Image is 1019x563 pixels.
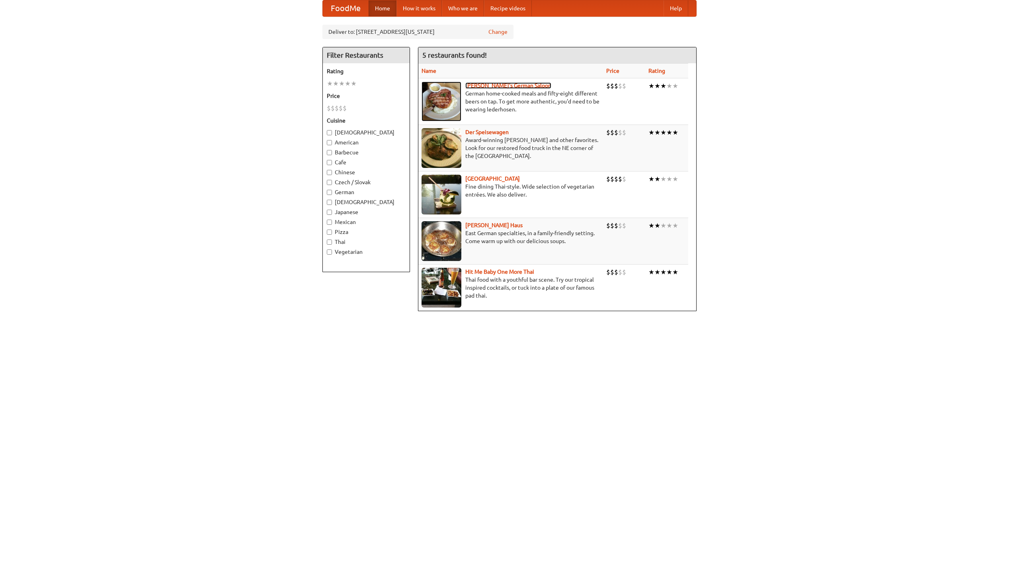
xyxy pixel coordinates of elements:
li: $ [618,268,622,277]
li: $ [610,268,614,277]
li: $ [618,221,622,230]
p: Fine dining Thai-style. Wide selection of vegetarian entrées. We also deliver. [422,183,600,199]
p: Award-winning [PERSON_NAME] and other favorites. Look for our restored food truck in the NE corne... [422,136,600,160]
input: Vegetarian [327,249,332,255]
a: [GEOGRAPHIC_DATA] [465,175,520,182]
li: ★ [660,128,666,137]
li: ★ [666,175,672,183]
ng-pluralize: 5 restaurants found! [422,51,487,59]
a: Help [664,0,688,16]
li: ★ [672,175,678,183]
li: ★ [351,79,357,88]
input: Japanese [327,210,332,215]
li: $ [614,128,618,137]
label: Barbecue [327,148,406,156]
li: ★ [666,268,672,277]
a: Der Speisewagen [465,129,509,135]
img: kohlhaus.jpg [422,221,461,261]
li: ★ [654,175,660,183]
a: Name [422,68,436,74]
h5: Price [327,92,406,100]
input: Czech / Slovak [327,180,332,185]
li: ★ [672,221,678,230]
li: ★ [345,79,351,88]
li: ★ [660,82,666,90]
li: ★ [654,221,660,230]
label: German [327,188,406,196]
li: ★ [327,79,333,88]
li: $ [343,104,347,113]
input: Pizza [327,230,332,235]
li: ★ [333,79,339,88]
li: ★ [660,221,666,230]
li: $ [618,128,622,137]
a: [PERSON_NAME]'s German Saloon [465,82,551,89]
input: American [327,140,332,145]
b: Hit Me Baby One More Thai [465,269,534,275]
label: [DEMOGRAPHIC_DATA] [327,129,406,136]
li: ★ [339,79,345,88]
li: $ [614,221,618,230]
label: Pizza [327,228,406,236]
a: [PERSON_NAME] Haus [465,222,523,228]
li: ★ [660,175,666,183]
h5: Cuisine [327,117,406,125]
li: $ [614,268,618,277]
li: $ [339,104,343,113]
label: Chinese [327,168,406,176]
label: Czech / Slovak [327,178,406,186]
li: ★ [672,128,678,137]
li: ★ [672,268,678,277]
input: [DEMOGRAPHIC_DATA] [327,200,332,205]
li: $ [614,82,618,90]
a: Recipe videos [484,0,532,16]
h5: Rating [327,67,406,75]
a: Price [606,68,619,74]
li: ★ [648,221,654,230]
li: $ [622,221,626,230]
li: $ [622,128,626,137]
li: $ [606,82,610,90]
label: Mexican [327,218,406,226]
li: $ [327,104,331,113]
label: Japanese [327,208,406,216]
li: ★ [666,82,672,90]
img: esthers.jpg [422,82,461,121]
label: Cafe [327,158,406,166]
input: [DEMOGRAPHIC_DATA] [327,130,332,135]
a: FoodMe [323,0,369,16]
li: $ [606,268,610,277]
h4: Filter Restaurants [323,47,410,63]
input: German [327,190,332,195]
input: Thai [327,240,332,245]
img: satay.jpg [422,175,461,214]
a: Who we are [442,0,484,16]
li: ★ [654,82,660,90]
li: ★ [666,128,672,137]
li: $ [610,221,614,230]
li: $ [618,175,622,183]
li: $ [618,82,622,90]
div: Deliver to: [STREET_ADDRESS][US_STATE] [322,25,513,39]
p: Thai food with a youthful bar scene. Try our tropical inspired cocktails, or tuck into a plate of... [422,276,600,300]
li: ★ [666,221,672,230]
label: [DEMOGRAPHIC_DATA] [327,198,406,206]
a: Rating [648,68,665,74]
label: Vegetarian [327,248,406,256]
li: $ [622,82,626,90]
li: ★ [648,175,654,183]
li: $ [622,175,626,183]
li: $ [622,268,626,277]
input: Chinese [327,170,332,175]
li: ★ [648,128,654,137]
li: $ [610,82,614,90]
li: $ [331,104,335,113]
li: $ [606,128,610,137]
a: Home [369,0,396,16]
a: Change [488,28,508,36]
img: speisewagen.jpg [422,128,461,168]
img: babythai.jpg [422,268,461,308]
